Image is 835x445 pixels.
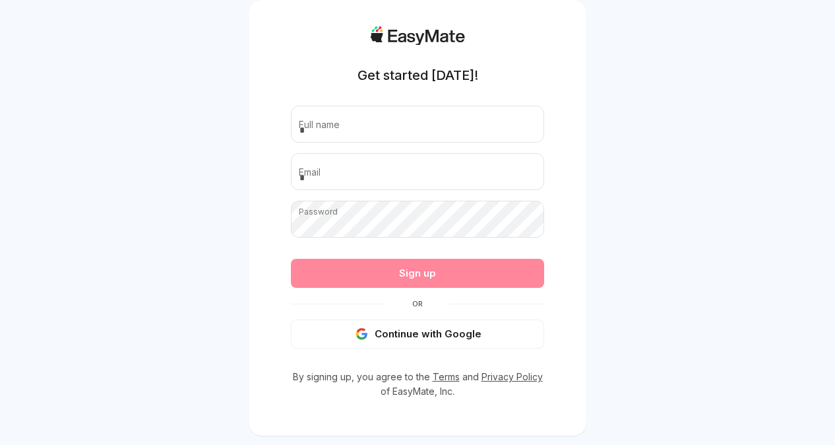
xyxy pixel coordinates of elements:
p: By signing up, you agree to the and of EasyMate, Inc. [291,370,544,399]
button: Continue with Google [291,320,544,349]
a: Terms [433,371,460,382]
a: Privacy Policy [481,371,543,382]
h1: Get started [DATE]! [357,66,478,85]
span: Or [386,298,449,309]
